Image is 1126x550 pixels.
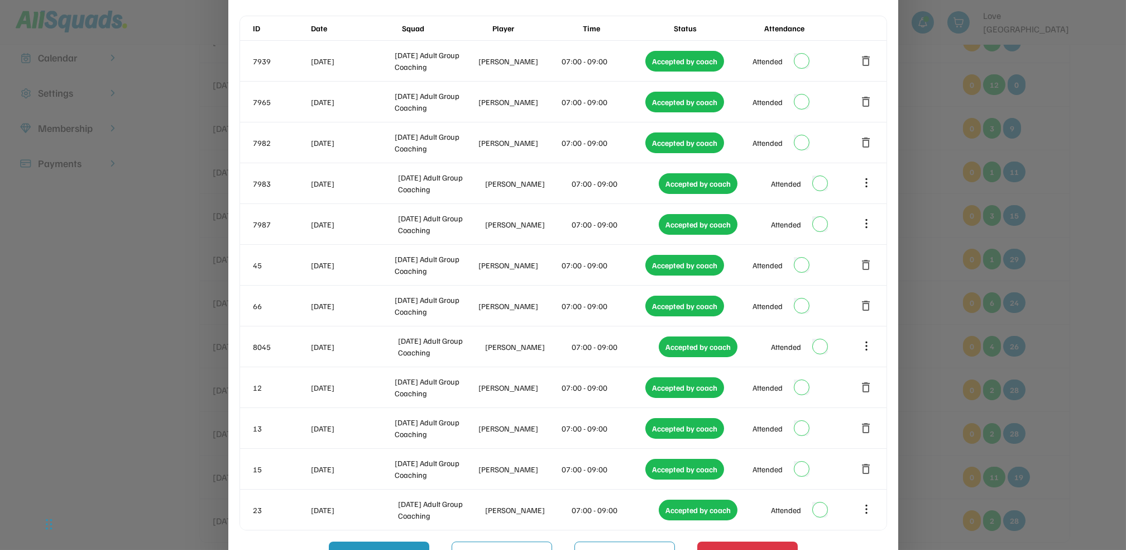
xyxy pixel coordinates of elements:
div: [DATE] [312,463,393,475]
div: Accepted by coach [659,173,737,194]
div: [DATE] [312,382,393,393]
div: 07:00 - 09:00 [572,504,657,516]
button: delete [860,258,873,272]
div: [DATE] [312,137,393,149]
div: Status [674,22,762,34]
button: delete [860,462,873,476]
button: delete [860,136,873,149]
div: [DATE] [312,504,396,516]
button: delete [860,381,873,394]
div: 15 [253,463,309,475]
div: Accepted by coach [659,336,737,357]
div: [PERSON_NAME] [478,259,560,271]
div: [DATE] [312,341,396,353]
div: Accepted by coach [659,500,737,520]
div: 8045 [253,341,309,353]
button: delete [860,299,873,312]
div: 07:00 - 09:00 [562,137,644,149]
div: [PERSON_NAME] [478,463,560,475]
div: Attended [753,300,783,312]
div: [DATE] Adult Group Coaching [395,416,476,440]
div: [DATE] [312,219,396,230]
div: [PERSON_NAME] [485,178,570,189]
div: Accepted by coach [645,377,724,398]
div: 07:00 - 09:00 [562,463,644,475]
div: Attended [753,259,783,271]
div: 07:00 - 09:00 [562,300,644,312]
div: Accepted by coach [645,255,724,276]
div: 7965 [253,96,309,108]
div: [DATE] [312,300,393,312]
div: Accepted by coach [645,418,724,439]
div: Attended [753,463,783,475]
div: Attended [753,96,783,108]
div: 12 [253,382,309,393]
div: [DATE] Adult Group Coaching [395,457,476,481]
div: [DATE] Adult Group Coaching [398,498,483,521]
div: [DATE] Adult Group Coaching [395,294,476,317]
div: Time [583,22,671,34]
div: 07:00 - 09:00 [562,55,644,67]
div: [DATE] Adult Group Coaching [395,90,476,113]
div: [DATE] [312,55,393,67]
div: Squad [402,22,490,34]
div: [DATE] Adult Group Coaching [395,253,476,277]
div: 07:00 - 09:00 [572,219,657,230]
div: Accepted by coach [645,92,724,112]
div: 7939 [253,55,309,67]
div: 13 [253,423,309,434]
div: 07:00 - 09:00 [562,382,644,393]
button: delete [860,421,873,435]
div: Attended [753,423,783,434]
div: [DATE] [312,259,393,271]
div: 07:00 - 09:00 [562,259,644,271]
div: Attended [753,382,783,393]
div: [DATE] Adult Group Coaching [395,49,476,73]
div: 45 [253,259,309,271]
div: [DATE] [312,423,393,434]
div: [DATE] Adult Group Coaching [398,212,483,236]
div: 07:00 - 09:00 [572,341,657,353]
div: [PERSON_NAME] [478,382,560,393]
div: [PERSON_NAME] [478,137,560,149]
div: [DATE] Adult Group Coaching [395,376,476,399]
div: Accepted by coach [645,132,724,153]
div: 07:00 - 09:00 [572,178,657,189]
div: ID [253,22,309,34]
div: Player [492,22,581,34]
div: 66 [253,300,309,312]
div: Attended [771,219,801,230]
div: 23 [253,504,309,516]
div: Attendance [764,22,852,34]
button: delete [860,54,873,68]
div: 07:00 - 09:00 [562,96,644,108]
div: Accepted by coach [659,214,737,235]
div: [DATE] Adult Group Coaching [395,131,476,154]
div: [PERSON_NAME] [485,341,570,353]
div: Attended [753,137,783,149]
div: 7983 [253,178,309,189]
div: [PERSON_NAME] [478,423,560,434]
div: Attended [753,55,783,67]
div: Accepted by coach [645,51,724,72]
div: Accepted by coach [645,459,724,480]
div: Attended [771,504,801,516]
div: [DATE] Adult Group Coaching [398,172,483,195]
div: Attended [771,341,801,353]
div: [DATE] [312,178,396,189]
div: [PERSON_NAME] [485,219,570,230]
div: 7987 [253,219,309,230]
div: Date [312,22,400,34]
div: [PERSON_NAME] [478,300,560,312]
div: Accepted by coach [645,296,724,316]
div: [DATE] Adult Group Coaching [398,335,483,358]
button: delete [860,95,873,108]
div: 7982 [253,137,309,149]
div: [PERSON_NAME] [478,55,560,67]
div: Attended [771,178,801,189]
div: [PERSON_NAME] [485,504,570,516]
div: [DATE] [312,96,393,108]
div: [PERSON_NAME] [478,96,560,108]
div: 07:00 - 09:00 [562,423,644,434]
